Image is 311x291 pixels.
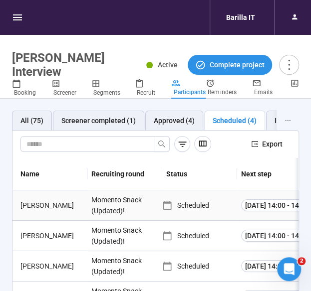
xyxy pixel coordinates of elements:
span: Reminders [208,89,236,96]
a: Segments [91,79,122,99]
span: Complete project [210,59,265,70]
div: Momento Snack (Updated)! [87,190,162,220]
div: All (75) [20,115,43,126]
a: Participants [171,79,206,99]
span: Recruit [137,89,155,96]
th: Name [12,158,87,190]
button: ellipsis [277,111,299,131]
div: [PERSON_NAME] [16,230,87,241]
th: Recruiting round [87,158,162,190]
div: Momento Snack (Updated)! [87,251,162,281]
div: Barilla IT [220,8,261,27]
div: Momento Snack (Updated)! [87,221,162,251]
button: search [154,136,170,152]
div: Scheduled [162,261,237,272]
span: [DATE] 14:00 - 14:45 [245,261,309,272]
div: Approved (4) [154,115,195,126]
span: Active [158,61,178,69]
a: Recruit [135,79,158,99]
span: [DATE] 14:00 - 14:45 [245,200,309,211]
div: [PERSON_NAME] [16,200,87,211]
iframe: Intercom live chat [277,257,301,281]
span: ellipsis [285,117,291,124]
a: Emails [252,79,277,98]
th: Status [162,158,237,190]
span: 2 [298,257,306,265]
span: export [251,141,258,147]
a: Booking [12,79,38,99]
div: Scheduled (4) [213,115,257,126]
a: Reminders [206,79,239,98]
div: [PERSON_NAME] [16,261,87,272]
span: Emails [254,89,273,96]
button: Complete project [188,55,272,75]
span: Export [262,139,283,149]
span: Booking [14,89,36,96]
button: exportExport [243,136,291,152]
div: Scheduled [162,200,237,211]
span: [DATE] 14:00 - 14:45 [245,230,309,241]
div: Scheduled [162,230,237,241]
span: Screener [53,89,76,96]
button: more [279,55,299,75]
a: Screener [51,79,78,99]
span: Participants [173,89,205,96]
div: Screener completed (1) [61,115,136,126]
span: Segments [93,89,120,96]
span: more [282,58,296,71]
h1: [PERSON_NAME] Interview [12,51,134,79]
span: search [158,140,166,148]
